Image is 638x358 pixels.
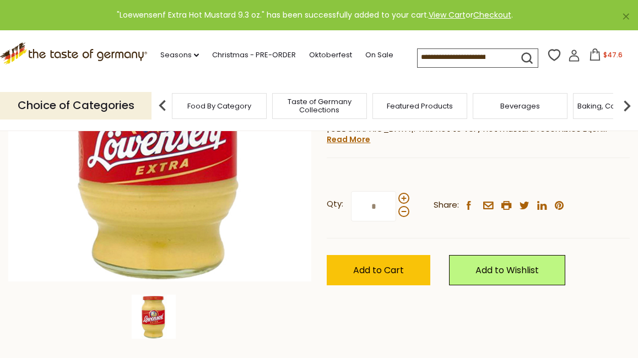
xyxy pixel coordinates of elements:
[365,49,393,61] a: On Sale
[160,49,199,61] a: Seasons
[387,102,453,110] a: Featured Products
[616,95,638,117] img: next arrow
[275,97,364,114] a: Taste of Germany Collections
[500,102,540,110] a: Beverages
[132,295,176,339] img: Lowensenf Extra Hot Mustard
[582,48,629,65] button: $47.6
[327,134,370,145] a: Read More
[603,50,623,59] span: $47.6
[327,197,343,211] strong: Qty:
[9,9,620,21] div: "Loewensenf Extra Hot Mustard 9.3 oz." has been successfully added to your cart. or .
[351,191,396,221] input: Qty:
[434,198,459,212] span: Share:
[327,255,430,285] button: Add to Cart
[429,9,466,20] a: View Cart
[212,49,296,61] a: Christmas - PRE-ORDER
[623,13,629,20] a: ×
[449,255,565,285] a: Add to Wishlist
[309,49,352,61] a: Oktoberfest
[152,95,174,117] img: previous arrow
[353,264,404,276] span: Add to Cart
[187,102,251,110] a: Food By Category
[473,9,511,20] a: Checkout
